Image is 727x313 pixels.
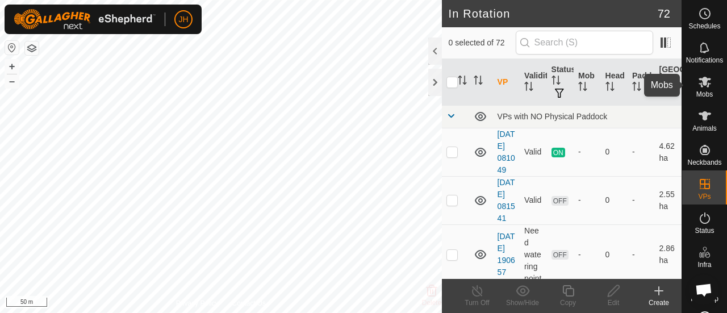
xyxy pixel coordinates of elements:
span: Neckbands [687,159,721,166]
span: Infra [697,261,711,268]
div: Show/Hide [500,298,545,308]
th: Status [547,59,574,106]
h2: In Rotation [449,7,658,20]
p-sorticon: Activate to sort [524,84,533,93]
div: VPs with NO Physical Paddock [498,112,677,121]
td: Need watering point [520,224,546,285]
th: Validity [520,59,546,106]
span: Mobs [696,91,713,98]
td: 0 [601,224,628,285]
div: - [578,194,596,206]
div: - [578,146,596,158]
th: Head [601,59,628,106]
th: VP [493,59,520,106]
button: + [5,60,19,73]
button: Reset Map [5,41,19,55]
td: 4.62 ha [655,128,682,176]
div: Create [636,298,682,308]
p-sorticon: Activate to sort [578,84,587,93]
a: [DATE] 081541 [498,178,515,223]
span: 0 selected of 72 [449,37,516,49]
td: - [628,128,654,176]
p-sorticon: Activate to sort [474,77,483,86]
td: 2.86 ha [655,224,682,285]
button: Map Layers [25,41,39,55]
p-sorticon: Activate to sort [458,77,467,86]
th: Mob [574,59,600,106]
div: - [578,249,596,261]
td: - [628,224,654,285]
div: Open chat [688,274,719,305]
th: Paddock [628,59,654,106]
span: 72 [658,5,670,22]
span: Heatmap [691,295,718,302]
span: Status [695,227,714,234]
a: Contact Us [232,298,265,308]
input: Search (S) [516,31,653,55]
span: VPs [698,193,711,200]
div: Copy [545,298,591,308]
span: Schedules [688,23,720,30]
p-sorticon: Activate to sort [551,77,561,86]
td: Valid [520,176,546,224]
a: [DATE] 081049 [498,130,515,174]
div: Edit [591,298,636,308]
span: Animals [692,125,717,132]
span: OFF [551,250,569,260]
span: JH [178,14,188,26]
td: - [628,176,654,224]
span: ON [551,148,565,157]
div: Turn Off [454,298,500,308]
td: 2.55 ha [655,176,682,224]
td: 0 [601,128,628,176]
td: Valid [520,128,546,176]
a: Privacy Policy [176,298,219,308]
p-sorticon: Activate to sort [632,84,641,93]
button: – [5,74,19,88]
a: [DATE] 190657 [498,232,515,277]
p-sorticon: Activate to sort [605,84,615,93]
span: OFF [551,196,569,206]
img: Gallagher Logo [14,9,156,30]
th: [GEOGRAPHIC_DATA] Area [655,59,682,106]
td: 0 [601,176,628,224]
p-sorticon: Activate to sort [659,89,668,98]
span: Notifications [686,57,723,64]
